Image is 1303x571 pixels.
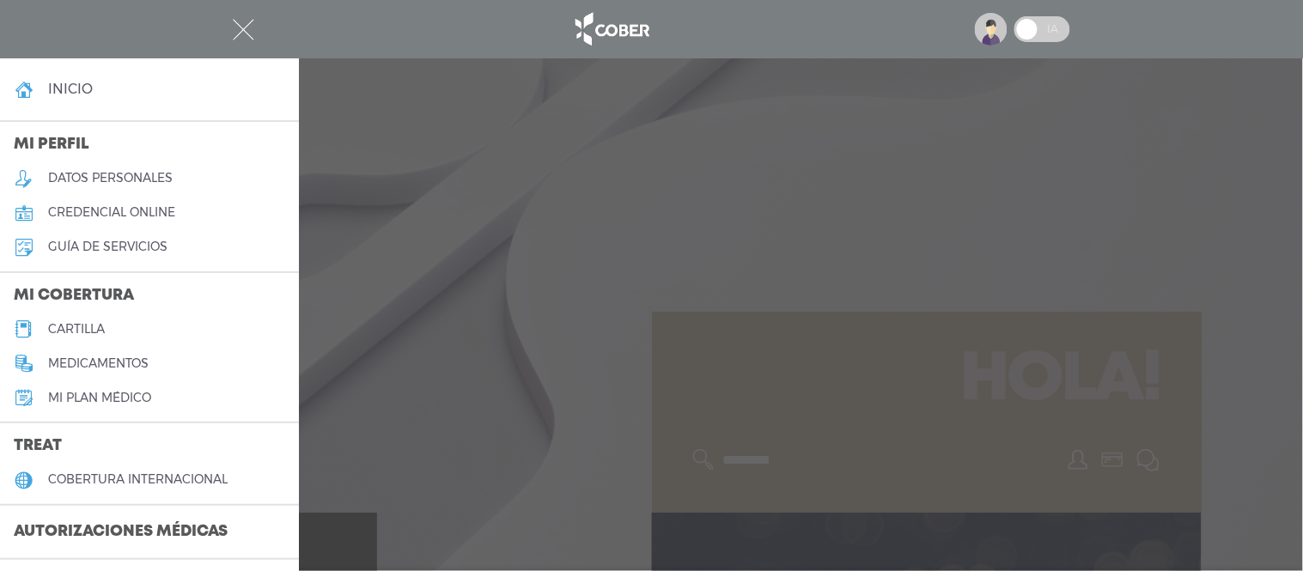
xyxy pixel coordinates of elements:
[48,81,93,97] h4: inicio
[48,391,151,405] h5: Mi plan médico
[48,240,167,254] h5: guía de servicios
[233,19,254,40] img: Cober_menu-close-white.svg
[48,205,175,220] h5: credencial online
[566,9,656,50] img: logo_cober_home-white.png
[48,322,105,337] h5: cartilla
[48,171,173,185] h5: datos personales
[48,472,228,487] h5: cobertura internacional
[48,356,149,371] h5: medicamentos
[975,13,1008,46] img: profile-placeholder.svg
